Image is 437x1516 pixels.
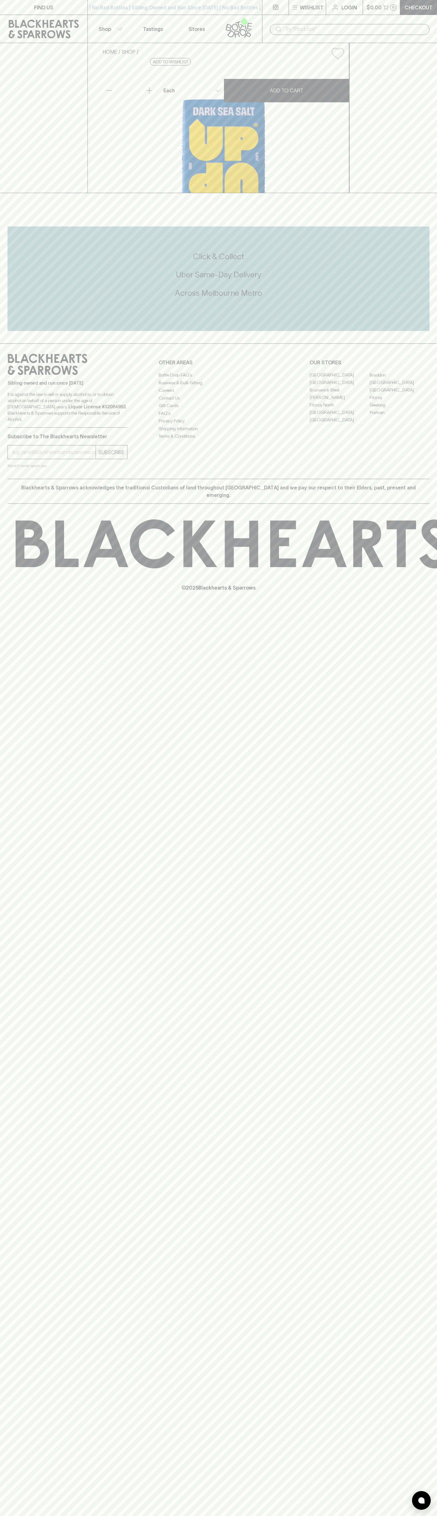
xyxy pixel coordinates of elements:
p: Login [341,4,357,11]
p: OTHER AREAS [159,359,279,366]
a: Tastings [131,15,175,43]
p: Tastings [143,25,163,33]
a: [GEOGRAPHIC_DATA] [370,386,430,394]
a: Brunswick West [310,386,370,394]
a: HOME [103,49,117,55]
a: SHOP [122,49,135,55]
p: FIND US [34,4,53,11]
a: [GEOGRAPHIC_DATA] [310,371,370,379]
a: Contact Us [159,394,279,402]
a: Business & Bulk Gifting [159,379,279,386]
a: Braddon [370,371,430,379]
input: e.g. jane@blackheartsandsparrows.com.au [12,447,96,457]
button: Add to wishlist [329,46,346,61]
a: Fitzroy [370,394,430,401]
p: 0 [392,6,395,9]
a: Geelong [370,401,430,409]
p: Subscribe to The Blackhearts Newsletter [7,433,127,440]
p: Stores [189,25,205,33]
a: [GEOGRAPHIC_DATA] [310,379,370,386]
p: OUR STORES [310,359,430,366]
button: ADD TO CART [224,79,349,102]
h5: Across Melbourne Metro [7,288,430,298]
a: [PERSON_NAME] [310,394,370,401]
img: bubble-icon [418,1497,425,1504]
p: Checkout [405,4,433,11]
p: Wishlist [300,4,324,11]
div: Call to action block [7,226,430,331]
a: FAQ's [159,410,279,417]
a: [GEOGRAPHIC_DATA] [310,416,370,424]
button: Add to wishlist [150,58,191,66]
a: [GEOGRAPHIC_DATA] [370,379,430,386]
input: Try "Pinot noir" [285,24,425,34]
a: Gift Cards [159,402,279,410]
h5: Uber Same-Day Delivery [7,270,430,280]
button: SUBSCRIBE [96,445,127,459]
h5: Click & Collect [7,251,430,262]
strong: Liquor License #32064953 [68,404,126,409]
a: Careers [159,387,279,394]
button: Shop [88,15,132,43]
a: Privacy Policy [159,417,279,425]
p: We will never spam you [7,463,127,469]
a: Prahran [370,409,430,416]
p: Each [163,87,175,94]
a: [GEOGRAPHIC_DATA] [310,409,370,416]
p: Blackhearts & Sparrows acknowledges the traditional Custodians of land throughout [GEOGRAPHIC_DAT... [12,484,425,499]
a: Fitzroy North [310,401,370,409]
div: Each [161,84,224,97]
p: SUBSCRIBE [98,449,125,456]
img: 37014.png [98,64,349,193]
p: ADD TO CART [270,87,303,94]
p: $0.00 [367,4,382,11]
a: Stores [175,15,219,43]
a: Shipping Information [159,425,279,432]
a: Terms & Conditions [159,433,279,440]
a: Bottle Drop FAQ's [159,372,279,379]
p: Shop [99,25,111,33]
p: Sibling owned and run since [DATE] [7,380,127,386]
p: It is against the law to sell or supply alcohol to, or to obtain alcohol on behalf of a person un... [7,391,127,422]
